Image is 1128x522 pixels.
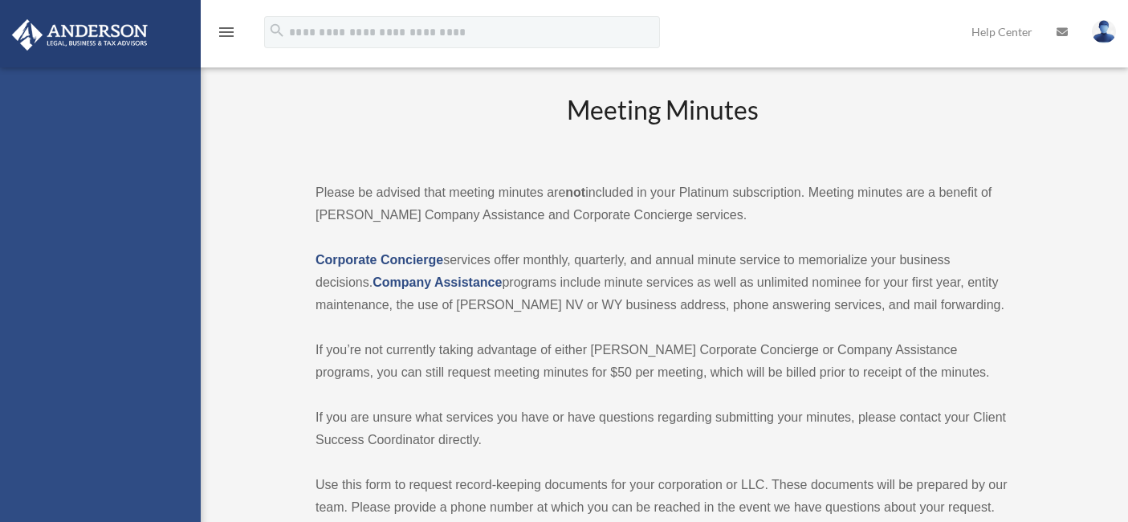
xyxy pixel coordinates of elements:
a: Corporate Concierge [316,253,443,267]
a: menu [217,28,236,42]
strong: not [565,186,585,199]
p: Use this form to request record-keeping documents for your corporation or LLC. These documents wi... [316,474,1009,519]
img: Anderson Advisors Platinum Portal [7,19,153,51]
a: Company Assistance [373,275,502,289]
p: If you’re not currently taking advantage of either [PERSON_NAME] Corporate Concierge or Company A... [316,339,1009,384]
h2: Meeting Minutes [316,92,1009,159]
i: menu [217,22,236,42]
p: services offer monthly, quarterly, and annual minute service to memorialize your business decisio... [316,249,1009,316]
p: If you are unsure what services you have or have questions regarding submitting your minutes, ple... [316,406,1009,451]
i: search [268,22,286,39]
p: Please be advised that meeting minutes are included in your Platinum subscription. Meeting minute... [316,181,1009,226]
img: User Pic [1092,20,1116,43]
